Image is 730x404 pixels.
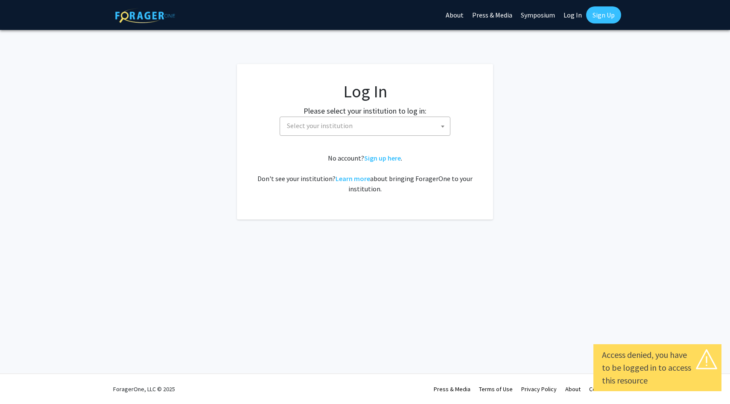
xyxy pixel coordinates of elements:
a: Learn more about bringing ForagerOne to your institution [336,174,370,183]
a: Privacy Policy [521,385,557,393]
div: ForagerOne, LLC © 2025 [113,374,175,404]
a: Press & Media [434,385,470,393]
a: Terms of Use [479,385,513,393]
a: Contact Us [589,385,617,393]
a: Sign Up [586,6,621,23]
a: About [565,385,581,393]
span: Select your institution [283,117,450,135]
label: Please select your institution to log in: [304,105,426,117]
img: ForagerOne Logo [115,8,175,23]
div: Access denied, you have to be logged in to access this resource [602,348,713,387]
h1: Log In [254,81,476,102]
div: No account? . Don't see your institution? about bringing ForagerOne to your institution. [254,153,476,194]
span: Select your institution [287,121,353,130]
a: Sign up here [364,154,401,162]
span: Select your institution [280,117,450,136]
